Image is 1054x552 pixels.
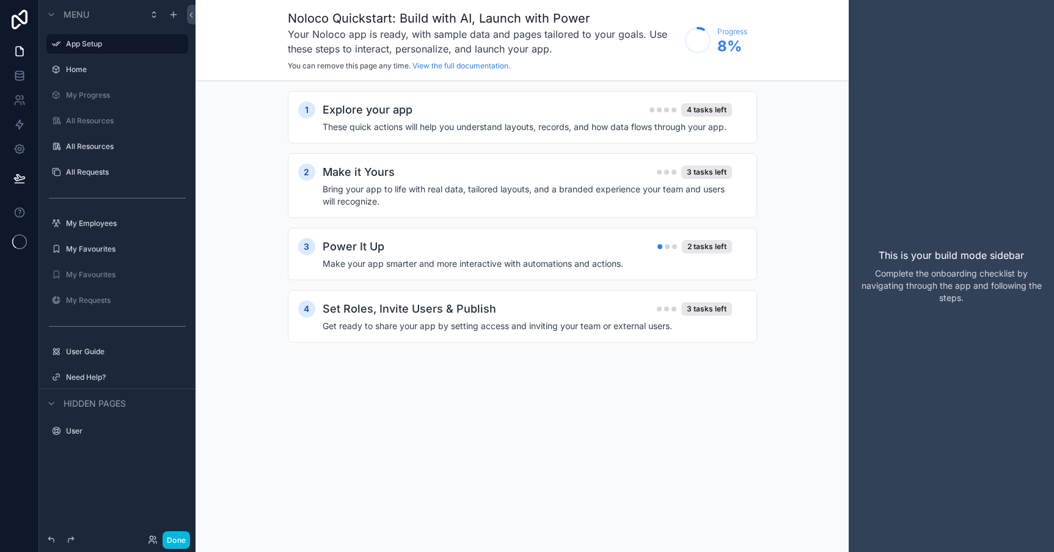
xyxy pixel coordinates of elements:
span: Progress [717,27,747,37]
h2: Power It Up [323,238,384,255]
div: 2 [298,164,315,181]
a: View the full documentation. [412,61,510,70]
div: 1 [298,101,315,118]
div: 4 tasks left [681,103,732,117]
label: All Resources [66,142,181,151]
label: User [66,426,181,436]
label: All Resources [66,116,181,126]
span: 8 % [717,37,747,56]
h2: Make it Yours [323,164,395,181]
span: Menu [64,9,89,21]
p: Complete the onboarding checklist by navigating through the app and following the steps. [858,267,1044,304]
h1: Noloco Quickstart: Build with AI, Launch with Power [288,10,678,27]
button: Done [163,531,190,549]
h4: Bring your app to life with real data, tailored layouts, and a branded experience your team and u... [323,183,732,208]
div: 3 [298,238,315,255]
label: My Requests [66,296,181,305]
label: User Guide [66,347,181,357]
label: App Setup [66,39,181,49]
h2: Explore your app [323,101,412,118]
h4: Get ready to share your app by setting access and inviting your team or external users. [323,320,732,332]
label: Need Help? [66,372,181,382]
span: Hidden pages [64,398,126,410]
p: This is your build mode sidebar [879,248,1024,263]
label: My Progress [66,90,181,100]
h3: Your Noloco app is ready, with sample data and pages tailored to your goals. Use these steps to i... [288,27,678,56]
div: 3 tasks left [681,302,732,316]
div: 2 tasks left [682,240,732,253]
div: scrollable content [196,81,849,377]
label: All Requests [66,167,181,177]
label: My Favourites [66,270,181,280]
h4: These quick actions will help you understand layouts, records, and how data flows through your app. [323,121,732,133]
div: 4 [298,300,315,318]
div: 3 tasks left [681,165,732,179]
span: You can remove this page any time. [288,61,411,70]
label: My Employees [66,219,181,228]
h4: Make your app smarter and more interactive with automations and actions. [323,258,732,270]
h2: Set Roles, Invite Users & Publish [323,300,496,318]
label: My Favourites [66,244,181,254]
label: Home [66,65,181,74]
